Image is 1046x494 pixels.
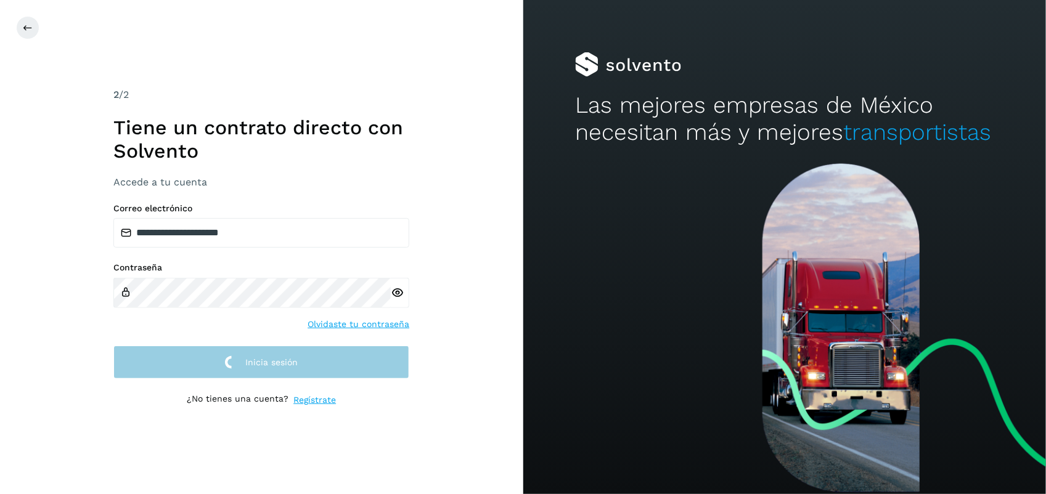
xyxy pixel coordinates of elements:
span: 2 [113,89,119,100]
a: Olvidaste tu contraseña [308,318,409,331]
h1: Tiene un contrato directo con Solvento [113,116,409,163]
h3: Accede a tu cuenta [113,176,409,188]
span: transportistas [843,119,991,145]
span: Inicia sesión [245,358,298,366]
button: Inicia sesión [113,346,409,379]
div: /2 [113,87,409,102]
label: Contraseña [113,262,409,273]
p: ¿No tienes una cuenta? [187,394,288,407]
label: Correo electrónico [113,203,409,214]
a: Regístrate [293,394,336,407]
h2: Las mejores empresas de México necesitan más y mejores [575,92,994,147]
